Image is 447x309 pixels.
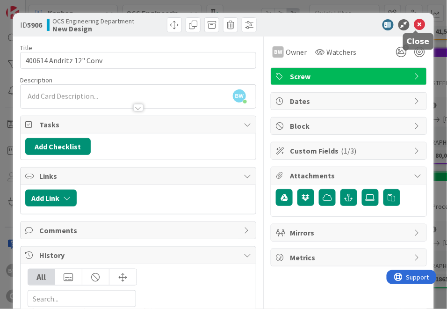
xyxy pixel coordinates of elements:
[20,44,32,52] label: Title
[326,46,357,58] span: Watchers
[52,25,134,32] b: New Design
[20,19,42,30] span: ID
[341,146,357,155] span: ( 1/3 )
[27,20,42,29] b: 5906
[39,225,239,236] span: Comments
[290,252,410,263] span: Metrics
[407,37,430,46] h5: Close
[39,170,239,182] span: Links
[28,269,55,285] div: All
[39,250,239,261] span: History
[20,76,52,84] span: Description
[290,227,410,238] span: Mirrors
[25,138,91,155] button: Add Checklist
[290,145,410,156] span: Custom Fields
[28,290,136,307] input: Search...
[290,120,410,132] span: Block
[39,119,239,130] span: Tasks
[20,1,43,13] span: Support
[273,46,284,58] div: BW
[25,190,77,206] button: Add Link
[286,46,307,58] span: Owner
[290,96,410,107] span: Dates
[290,170,410,181] span: Attachments
[233,89,246,103] span: BW
[20,52,256,69] input: type card name here...
[52,17,134,25] span: OCS Engineering Department
[290,71,410,82] span: Screw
